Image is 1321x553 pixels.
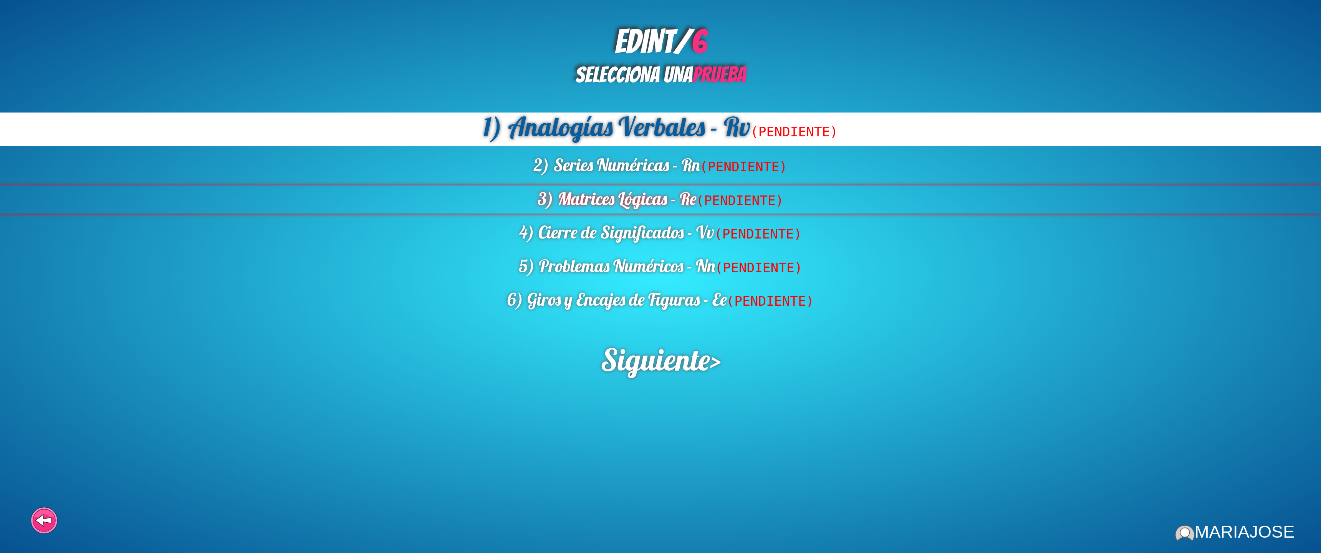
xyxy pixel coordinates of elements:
[715,260,803,275] span: (PENDIENTE)
[692,63,746,86] span: PRUEBA
[700,159,787,174] span: (PENDIENTE)
[750,124,838,139] span: (PENDIENTE)
[714,226,802,242] span: (PENDIENTE)
[691,24,707,60] span: 6
[1175,522,1295,542] div: MARIAJOSE
[696,193,784,208] span: (PENDIENTE)
[598,340,712,379] span: Siguiente
[615,24,707,60] b: EDINT/
[26,507,62,542] div: Volver al paso anterior
[575,63,746,86] span: SELECCIONA UNA
[727,293,814,309] span: (PENDIENTE)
